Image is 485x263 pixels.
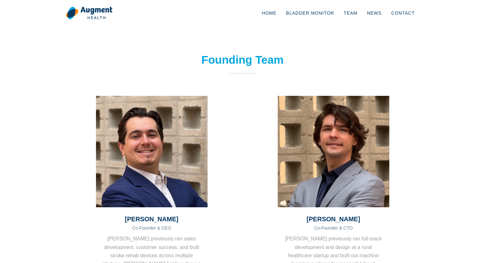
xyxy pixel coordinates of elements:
[157,53,329,67] h2: Founding Team
[314,225,353,231] span: Co-Founder & CTO
[257,3,281,24] a: Home
[278,96,389,207] img: Stephen Kalinsky Headshot
[278,215,389,223] h3: [PERSON_NAME]
[339,3,362,24] a: Team
[362,3,386,24] a: News
[386,3,420,24] a: Contact
[132,225,171,231] span: Co-Founder & CEO
[66,6,113,20] img: logo
[96,96,208,207] img: Jared Meyers Headshot
[96,215,208,223] h3: [PERSON_NAME]
[281,3,339,24] a: Bladder Monitor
